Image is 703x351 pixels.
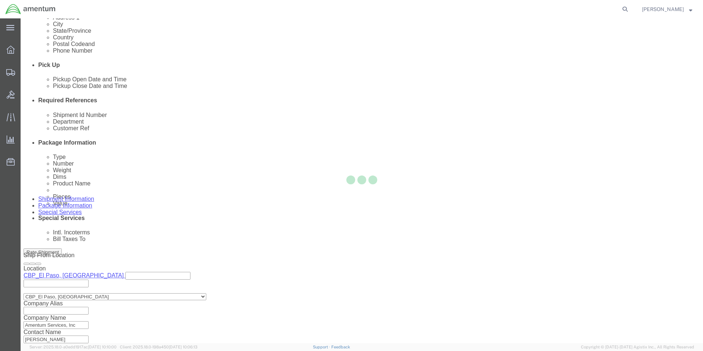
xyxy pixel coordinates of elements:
[88,345,117,349] span: [DATE] 10:10:00
[331,345,350,349] a: Feedback
[169,345,197,349] span: [DATE] 10:06:13
[642,5,693,14] button: [PERSON_NAME]
[313,345,331,349] a: Support
[29,345,117,349] span: Server: 2025.18.0-a0edd1917ac
[642,5,684,13] span: Juan Trevino
[120,345,197,349] span: Client: 2025.18.0-198a450
[5,4,56,15] img: logo
[581,344,694,350] span: Copyright © [DATE]-[DATE] Agistix Inc., All Rights Reserved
